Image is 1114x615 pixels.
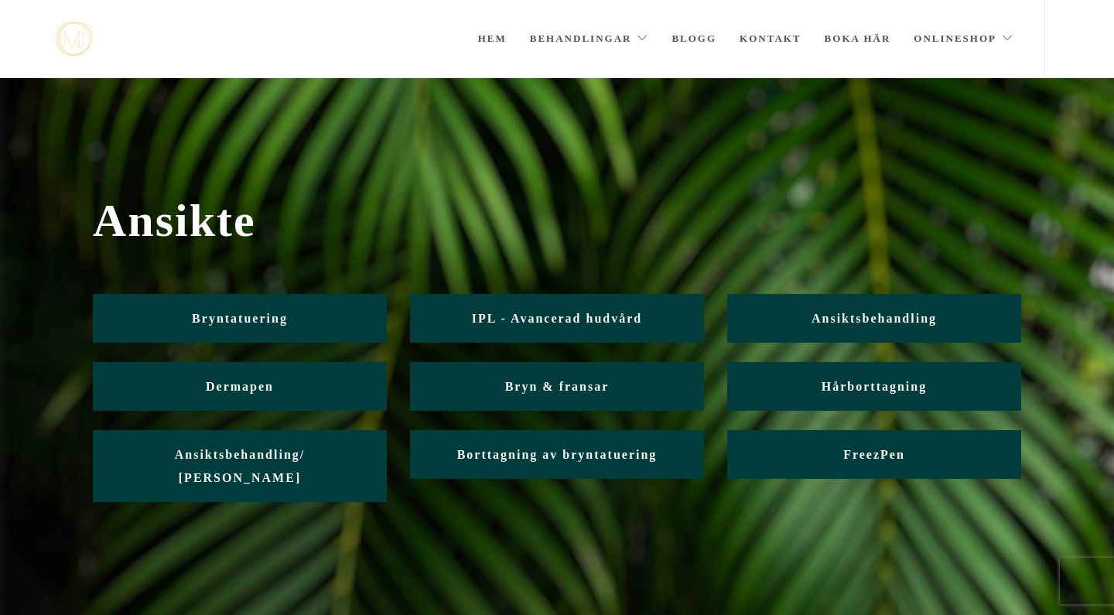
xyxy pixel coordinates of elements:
span: Dermapen [206,380,274,393]
a: Ansiktsbehandling [727,294,1021,343]
span: FreezPen [843,448,905,461]
span: Ansikte [93,194,1021,248]
span: IPL - Avancerad hudvård [472,312,642,325]
span: Borttagning av bryntatuering [457,448,658,461]
a: IPL - Avancerad hudvård [410,294,704,343]
span: Bryntatuering [192,312,288,325]
a: mjstudio mjstudio mjstudio [56,22,92,56]
a: Hårborttagning [727,362,1021,411]
span: Hårborttagning [822,380,927,393]
a: FreezPen [727,430,1021,479]
span: Bryn & fransar [505,380,610,393]
a: Borttagning av bryntatuering [410,430,704,479]
a: Bryn & fransar [410,362,704,411]
a: Ansiktsbehandling/ [PERSON_NAME] [93,430,387,502]
a: Bryntatuering [93,294,387,343]
a: Dermapen [93,362,387,411]
span: Ansiktsbehandling [812,312,937,325]
span: Ansiktsbehandling/ [PERSON_NAME] [175,448,306,484]
img: mjstudio [56,22,92,56]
